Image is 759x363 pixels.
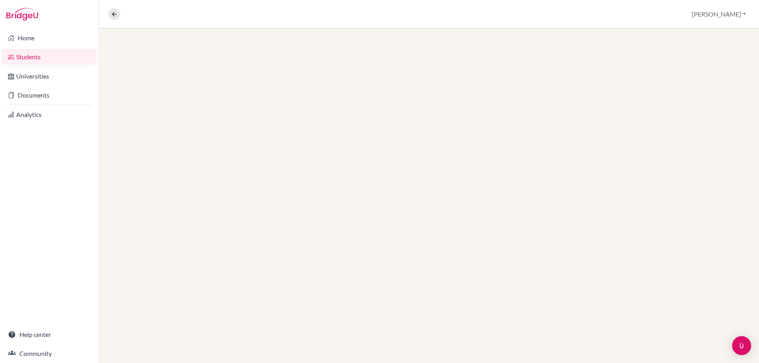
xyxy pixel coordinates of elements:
a: Analytics [2,107,97,122]
div: Open Intercom Messenger [732,336,751,355]
a: Documents [2,87,97,103]
a: Students [2,49,97,65]
img: Bridge-U [6,8,38,21]
a: Community [2,346,97,361]
a: Universities [2,68,97,84]
a: Home [2,30,97,46]
button: [PERSON_NAME] [688,7,750,22]
a: Help center [2,327,97,342]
